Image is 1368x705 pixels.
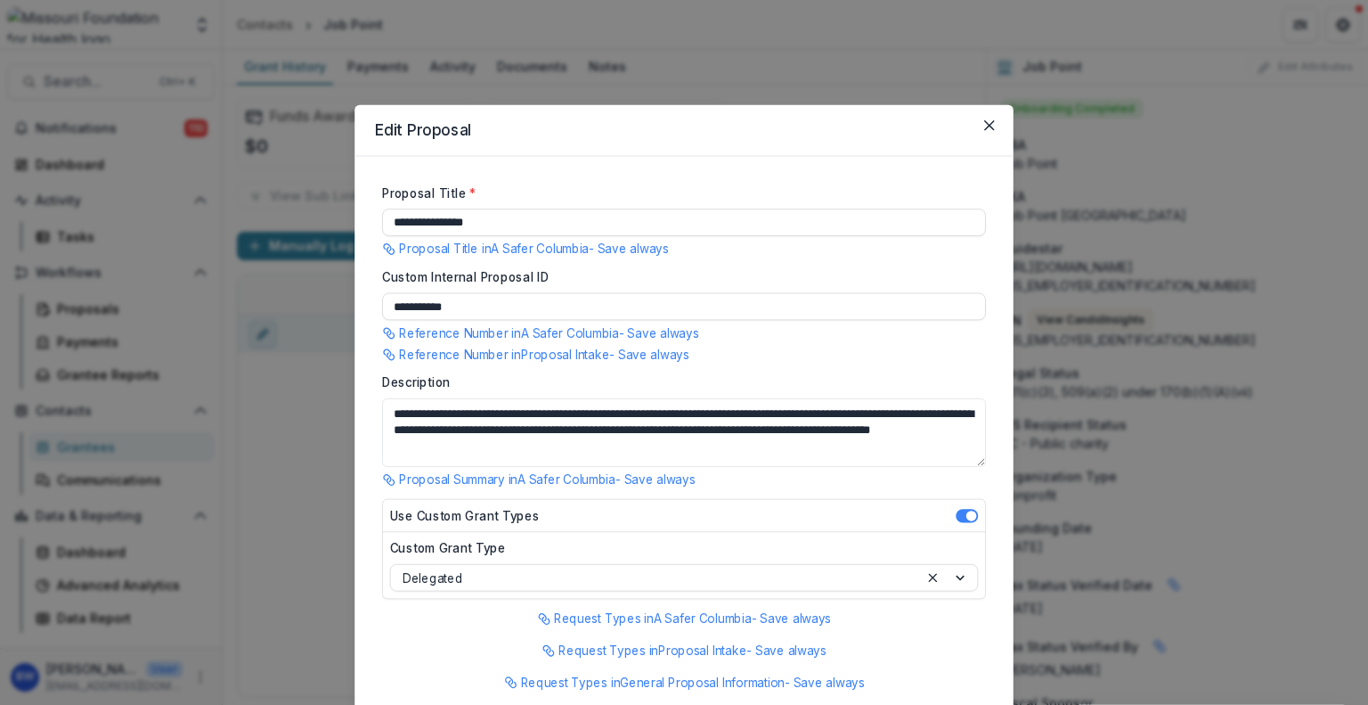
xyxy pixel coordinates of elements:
label: Custom Grant Type [390,539,968,557]
p: Proposal Summary in A Safer Columbia - Save always [399,471,695,488]
p: Proposal Title in A Safer Columbia - Save always [399,240,668,258]
label: Proposal Title [382,184,975,201]
header: Edit Proposal [354,105,1014,157]
p: Request Types in A Safer Columbia - Save always [554,610,831,627]
label: Description [382,373,975,391]
p: Request Types in General Proposal Information - Save always [521,673,865,691]
p: Reference Number in A Safer Columbia - Save always [399,324,698,341]
button: Close [975,111,1003,139]
div: Clear selected options [923,568,943,588]
label: Use Custom Grant Types [390,506,540,524]
p: Request Types in Proposal Intake - Save always [558,641,826,659]
label: Custom Internal Proposal ID [382,268,975,286]
p: Reference Number in Proposal Intake - Save always [399,345,688,363]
